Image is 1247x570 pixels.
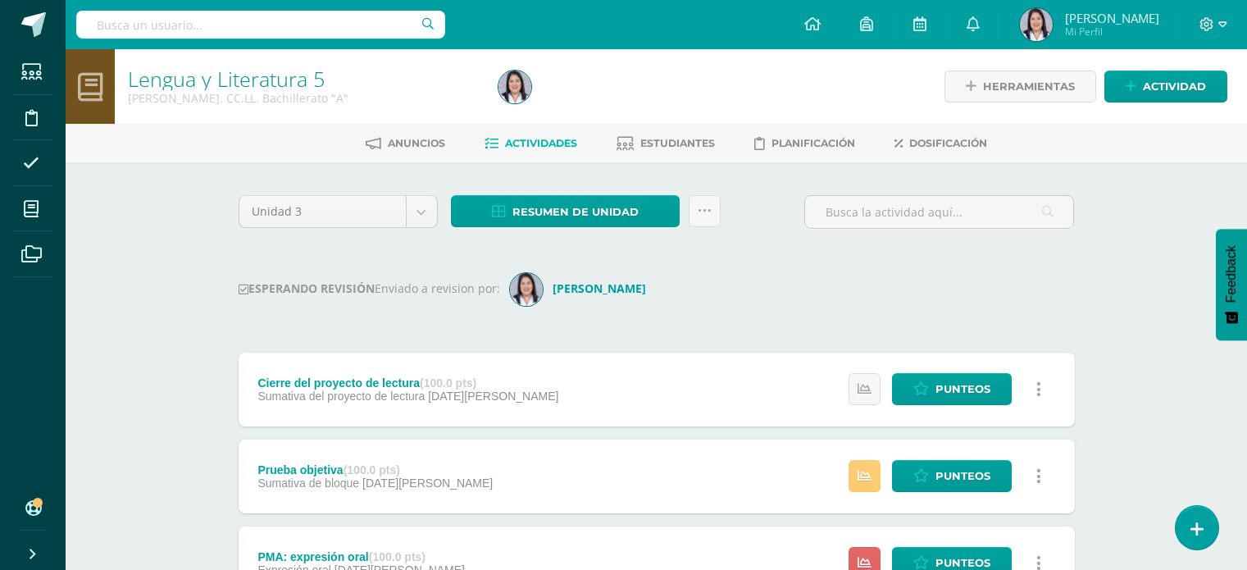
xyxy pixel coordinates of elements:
[1065,10,1159,26] span: [PERSON_NAME]
[1224,245,1239,303] span: Feedback
[76,11,445,39] input: Busca un usuario...
[1216,229,1247,340] button: Feedback - Mostrar encuesta
[892,373,1012,405] a: Punteos
[640,137,715,149] span: Estudiantes
[805,196,1073,228] input: Busca la actividad aquí...
[257,376,558,390] div: Cierre del proyecto de lectura
[239,280,375,296] strong: ESPERANDO REVISIÓN
[128,90,479,106] div: Quinto Bach. CC.LL. Bachillerato 'A'
[344,463,400,477] strong: (100.0 pts)
[451,195,680,227] a: Resumen de unidad
[388,137,445,149] span: Anuncios
[1104,71,1227,103] a: Actividad
[252,196,394,227] span: Unidad 3
[510,273,543,306] img: 4875cbaecc4c6fa40e56b202f5f6577c.png
[892,460,1012,492] a: Punteos
[983,71,1075,102] span: Herramientas
[754,130,855,157] a: Planificación
[485,130,577,157] a: Actividades
[362,477,493,490] span: [DATE][PERSON_NAME]
[894,130,987,157] a: Dosificación
[512,197,639,227] span: Resumen de unidad
[239,196,437,227] a: Unidad 3
[128,67,479,90] h1: Lengua y Literatura 5
[369,550,426,563] strong: (100.0 pts)
[909,137,987,149] span: Dosificación
[617,130,715,157] a: Estudiantes
[1020,8,1053,41] img: f694820f4938eda63754dc7830486a17.png
[257,390,425,403] span: Sumativa del proyecto de lectura
[944,71,1096,103] a: Herramientas
[257,550,465,563] div: PMA: expresión oral
[935,374,990,404] span: Punteos
[257,477,359,490] span: Sumativa de bloque
[428,390,558,403] span: [DATE][PERSON_NAME]
[771,137,855,149] span: Planificación
[510,280,653,296] a: [PERSON_NAME]
[505,137,577,149] span: Actividades
[128,65,325,93] a: Lengua y Literatura 5
[420,376,476,390] strong: (100.0 pts)
[366,130,445,157] a: Anuncios
[257,463,493,477] div: Prueba objetiva
[1143,71,1206,102] span: Actividad
[375,280,500,296] span: Enviado a revision por:
[498,71,531,103] img: f694820f4938eda63754dc7830486a17.png
[1065,25,1159,39] span: Mi Perfil
[553,280,646,296] strong: [PERSON_NAME]
[935,461,990,491] span: Punteos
